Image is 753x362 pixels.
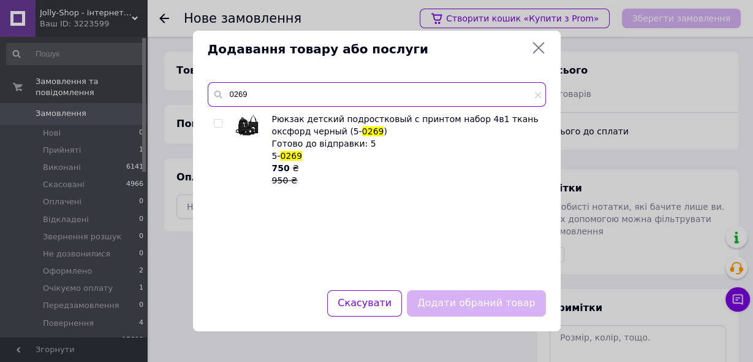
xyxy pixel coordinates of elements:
[272,163,290,173] b: 750
[327,290,402,317] button: Скасувати
[272,137,539,150] div: Готово до відправки: 5
[384,126,387,136] span: )
[235,113,260,137] img: Рюкзак детский подростковый с принтом набор 4в1 ткань оксфорд черный (5-0269)
[208,40,526,58] span: Додавання товару або послуги
[272,162,539,187] div: ₴
[362,126,384,136] span: 0269
[272,175,298,185] span: 950 ₴
[272,151,281,161] span: 5-
[272,114,539,136] span: Рюкзак детский подростковый с принтом набор 4в1 ткань оксфорд черный (5-
[208,82,546,107] input: Пошук за товарами та послугами
[280,151,302,161] span: 0269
